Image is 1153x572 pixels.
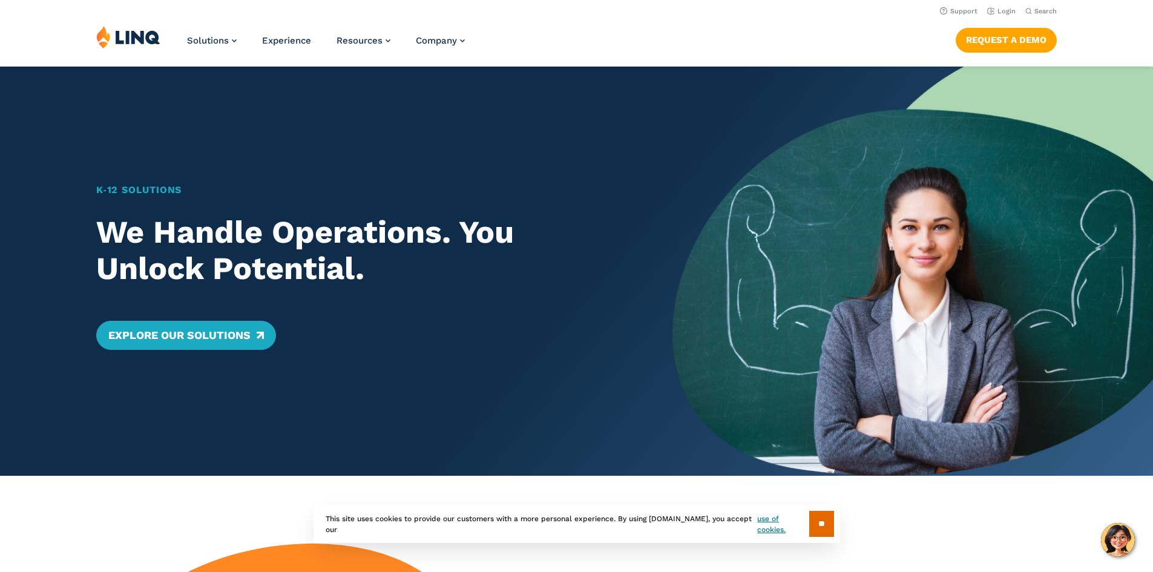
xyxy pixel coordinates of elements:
[1025,7,1057,16] button: Open Search Bar
[672,67,1153,476] img: Home Banner
[96,214,626,287] h2: We Handle Operations. You Unlock Potential.
[1034,7,1057,15] span: Search
[96,183,626,197] h1: K‑12 Solutions
[416,35,457,46] span: Company
[987,7,1016,15] a: Login
[956,28,1057,52] a: Request a Demo
[262,35,311,46] a: Experience
[96,321,276,350] a: Explore Our Solutions
[956,25,1057,52] nav: Button Navigation
[1101,523,1135,557] button: Hello, have a question? Let’s chat.
[187,35,229,46] span: Solutions
[187,25,465,65] nav: Primary Navigation
[757,513,809,535] a: use of cookies.
[96,25,160,48] img: LINQ | K‑12 Software
[416,35,465,46] a: Company
[314,505,840,543] div: This site uses cookies to provide our customers with a more personal experience. By using [DOMAIN...
[337,35,383,46] span: Resources
[187,35,237,46] a: Solutions
[940,7,977,15] a: Support
[337,35,390,46] a: Resources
